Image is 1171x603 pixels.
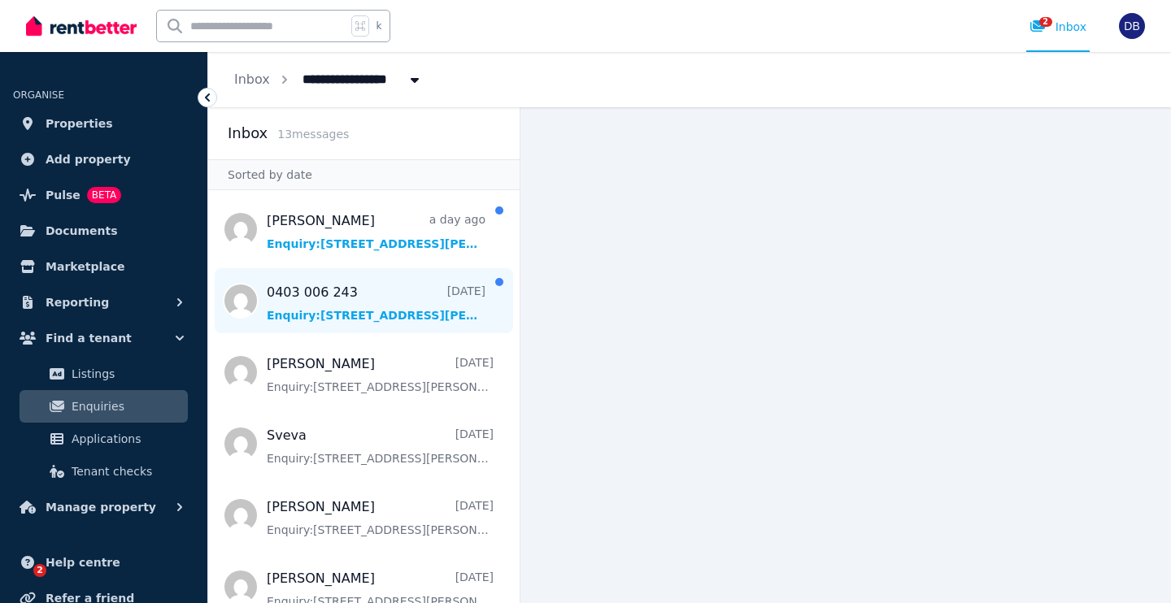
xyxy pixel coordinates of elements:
img: Daniel Balint [1119,13,1145,39]
span: Reporting [46,293,109,312]
div: Inbox [1030,19,1086,35]
a: Documents [13,215,194,247]
a: [PERSON_NAME][DATE]Enquiry:[STREET_ADDRESS][PERSON_NAME][PERSON_NAME]. [267,497,494,538]
a: Enquiries [20,390,188,423]
span: BETA [87,187,121,203]
a: 0403 006 243[DATE]Enquiry:[STREET_ADDRESS][PERSON_NAME][PERSON_NAME]. [267,283,485,323]
span: Documents [46,221,118,241]
a: Help centre [13,546,194,579]
span: k [376,20,381,33]
span: Enquiries [72,397,181,416]
div: Sorted by date [208,159,520,190]
span: Find a tenant [46,328,132,348]
span: 13 message s [277,128,349,141]
a: Add property [13,143,194,176]
a: Applications [20,423,188,455]
span: Tenant checks [72,462,181,481]
span: Help centre [46,553,120,572]
a: [PERSON_NAME][DATE]Enquiry:[STREET_ADDRESS][PERSON_NAME][PERSON_NAME]. [267,354,494,395]
button: Find a tenant [13,322,194,354]
img: RentBetter [26,14,137,38]
span: Pulse [46,185,81,205]
a: Marketplace [13,250,194,283]
span: Marketplace [46,257,124,276]
nav: Message list [208,190,520,603]
span: 2 [1039,17,1052,27]
a: Inbox [234,72,270,87]
a: Properties [13,107,194,140]
a: [PERSON_NAME]a day agoEnquiry:[STREET_ADDRESS][PERSON_NAME][PERSON_NAME]. [267,211,485,252]
span: 2 [33,564,46,577]
button: Manage property [13,491,194,523]
span: Add property [46,150,131,169]
a: Tenant checks [20,455,188,488]
a: Sveva[DATE]Enquiry:[STREET_ADDRESS][PERSON_NAME][PERSON_NAME]. [267,426,494,466]
nav: Breadcrumb [208,52,449,107]
span: Properties [46,114,113,133]
span: ORGANISE [13,89,64,101]
a: Listings [20,358,188,390]
h2: Inbox [228,122,268,145]
span: Listings [72,364,181,384]
button: Reporting [13,286,194,319]
a: PulseBETA [13,179,194,211]
span: Applications [72,429,181,449]
span: Manage property [46,497,156,517]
